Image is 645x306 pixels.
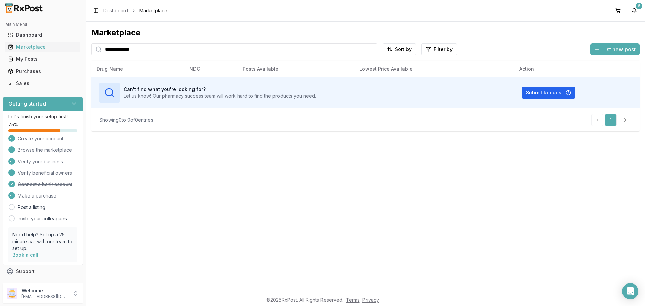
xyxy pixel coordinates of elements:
[7,288,17,299] img: User avatar
[8,68,78,75] div: Purchases
[18,135,63,142] span: Create your account
[362,297,379,303] a: Privacy
[395,46,412,53] span: Sort by
[605,114,617,126] a: 1
[3,54,83,64] button: My Posts
[8,44,78,50] div: Marketplace
[12,231,73,252] p: Need help? Set up a 25 minute call with our team to set up.
[346,297,360,303] a: Terms
[8,80,78,87] div: Sales
[421,43,457,55] button: Filter by
[12,252,38,258] a: Book a call
[103,7,167,14] nav: breadcrumb
[591,114,632,126] nav: pagination
[5,41,80,53] a: Marketplace
[237,61,354,77] th: Posts Available
[522,87,575,99] button: Submit Request
[18,192,56,199] span: Make a purchase
[636,3,642,9] div: 6
[103,7,128,14] a: Dashboard
[5,53,80,65] a: My Posts
[354,61,514,77] th: Lowest Price Available
[18,215,67,222] a: Invite your colleagues
[5,65,80,77] a: Purchases
[629,5,640,16] button: 6
[383,43,416,55] button: Sort by
[590,43,640,55] button: List new post
[3,30,83,40] button: Dashboard
[18,204,45,211] a: Post a listing
[8,32,78,38] div: Dashboard
[618,114,632,126] a: Go to next page
[3,277,83,290] button: Feedback
[18,147,72,154] span: Browse the marketplace
[21,287,68,294] p: Welcome
[8,56,78,62] div: My Posts
[99,117,153,123] div: Showing 0 to 0 of 0 entries
[622,283,638,299] div: Open Intercom Messenger
[124,93,316,99] p: Let us know! Our pharmacy success team will work hard to find the products you need.
[590,47,640,53] a: List new post
[124,86,316,93] h3: Can't find what you're looking for?
[5,77,80,89] a: Sales
[184,61,237,77] th: NDC
[18,181,72,188] span: Connect a bank account
[5,29,80,41] a: Dashboard
[602,45,636,53] span: List new post
[3,78,83,89] button: Sales
[16,280,39,287] span: Feedback
[8,121,18,128] span: 75 %
[5,21,80,27] h2: Main Menu
[21,294,68,299] p: [EMAIL_ADDRESS][DOMAIN_NAME]
[18,158,63,165] span: Verify your business
[3,42,83,52] button: Marketplace
[3,265,83,277] button: Support
[3,3,46,13] img: RxPost Logo
[18,170,72,176] span: Verify beneficial owners
[3,66,83,77] button: Purchases
[8,100,46,108] h3: Getting started
[91,61,184,77] th: Drug Name
[514,61,640,77] th: Action
[91,27,640,38] div: Marketplace
[434,46,453,53] span: Filter by
[8,113,77,120] p: Let's finish your setup first!
[139,7,167,14] span: Marketplace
